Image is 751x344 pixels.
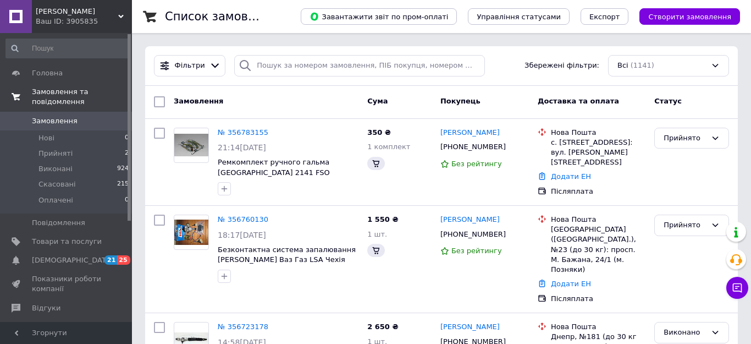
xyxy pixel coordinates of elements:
[32,274,102,294] span: Показники роботи компанії
[451,247,502,255] span: Без рейтингу
[32,218,85,228] span: Повідомлення
[617,61,628,71] span: Всі
[218,143,266,152] span: 21:14[DATE]
[551,128,645,138] div: Нова Пошта
[468,8,570,25] button: Управління статусами
[367,128,391,136] span: 350 ₴
[581,8,629,25] button: Експорт
[38,149,73,159] span: Прийняті
[367,323,398,331] span: 2 650 ₴
[125,149,129,159] span: 2
[174,134,208,156] img: Фото товару
[589,13,620,21] span: Експорт
[32,255,113,265] span: [DEMOGRAPHIC_DATA]
[551,215,645,225] div: Нова Пошта
[38,133,54,143] span: Нові
[38,195,73,205] span: Оплачені
[117,179,129,189] span: 215
[367,97,388,105] span: Cума
[726,277,748,299] button: Чат з покупцем
[631,61,654,69] span: (1141)
[551,225,645,275] div: [GEOGRAPHIC_DATA] ([GEOGRAPHIC_DATA].), №23 (до 30 кг): просп. М. Бажана, 24/1 (м. Позняки)
[551,322,645,332] div: Нова Пошта
[477,13,561,21] span: Управління статусами
[174,215,209,250] a: Фото товару
[125,133,129,143] span: 0
[451,160,502,168] span: Без рейтингу
[5,39,130,58] input: Пошук
[639,8,740,25] button: Створити замовлення
[367,215,398,223] span: 1 550 ₴
[117,255,130,265] span: 25
[174,97,223,105] span: Замовлення
[664,327,706,338] div: Виконано
[32,116,78,126] span: Замовлення
[38,179,76,189] span: Скасовані
[301,8,457,25] button: Завантажити звіт по пром-оплаті
[218,215,268,223] a: № 356760130
[32,303,60,313] span: Відгуки
[174,220,208,245] img: Фото товару
[310,12,448,21] span: Завантажити звіт по пром-оплаті
[440,322,500,332] a: [PERSON_NAME]
[32,237,102,247] span: Товари та послуги
[664,133,706,144] div: Прийнято
[648,13,731,21] span: Створити замовлення
[551,187,645,196] div: Післяплата
[117,164,129,174] span: 924
[36,17,132,26] div: Ваш ID: 3905835
[218,323,268,331] a: № 356723178
[32,87,132,107] span: Замовлення та повідомлення
[32,68,63,78] span: Головна
[367,143,410,151] span: 1 комплект
[438,140,508,154] div: [PHONE_NUMBER]
[524,61,599,71] span: Збережені фільтри:
[174,128,209,163] a: Фото товару
[218,245,356,264] a: Безконтактна система запалювання [PERSON_NAME] Ваз Газ LSA Чехія
[218,128,268,136] a: № 356783155
[438,227,508,242] div: [PHONE_NUMBER]
[628,12,740,20] a: Створити замовлення
[440,215,500,225] a: [PERSON_NAME]
[654,97,682,105] span: Статус
[36,7,118,17] span: Дэмил
[551,294,645,304] div: Післяплата
[551,172,591,181] a: Додати ЕН
[551,280,591,288] a: Додати ЕН
[165,10,277,23] h1: Список замовлень
[440,128,500,138] a: [PERSON_NAME]
[218,158,330,177] a: Ремкомплект ручного гальма [GEOGRAPHIC_DATA] 2141 FSO
[551,138,645,168] div: с. [STREET_ADDRESS]: вул. [PERSON_NAME][STREET_ADDRESS]
[125,195,129,205] span: 0
[104,255,117,265] span: 21
[440,97,481,105] span: Покупець
[218,231,266,239] span: 18:17[DATE]
[175,61,205,71] span: Фільтри
[367,230,387,238] span: 1 шт.
[234,55,485,77] input: Пошук за номером замовлення, ПІБ покупця, номером телефону, Email, номером накладної
[38,164,73,174] span: Виконані
[664,220,706,231] div: Прийнято
[538,97,619,105] span: Доставка та оплата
